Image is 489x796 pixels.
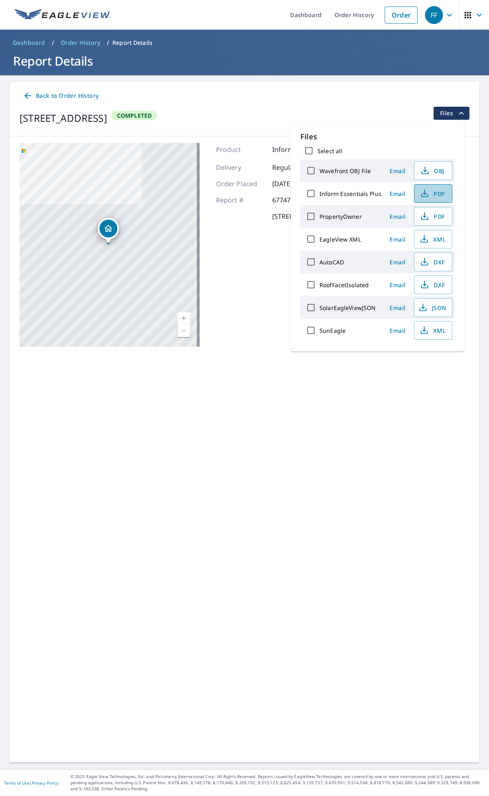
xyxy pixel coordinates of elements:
li: / [107,38,109,48]
a: Back to Order History [20,88,102,103]
button: Email [385,324,411,337]
span: OBJ [419,166,445,176]
a: Current Level 17, Zoom In [178,312,190,325]
span: Email [388,327,407,334]
span: Email [388,213,407,220]
p: [STREET_ADDRESS] [272,211,331,221]
span: PDF [419,211,445,221]
p: Report Details [112,39,152,47]
button: Email [385,301,411,314]
label: Wavefront OBJ File [319,167,371,175]
li: / [52,38,54,48]
button: filesDropdownBtn-67747094 [433,107,469,120]
label: Inform Essentials Plus [319,190,381,198]
span: Order History [61,39,100,47]
label: SunEagle [319,327,346,334]
a: Privacy Policy [32,780,58,786]
span: Email [388,167,407,175]
p: Product [216,145,265,154]
p: Regular [272,163,321,172]
div: Dropped pin, building 1, Residential property, 1895 Rockridge Ct Marriottsville, MD 21104 [98,218,119,243]
span: Email [388,258,407,266]
button: Email [385,279,411,291]
label: Select all [317,147,342,155]
button: XML [414,230,452,248]
span: JSON [419,303,445,312]
button: Email [385,165,411,177]
span: XML [419,234,445,244]
p: Inform Essentials+ [272,145,331,154]
button: Email [385,233,411,246]
button: XML [414,321,452,340]
p: © 2025 Eagle View Technologies, Inc. and Pictometry International Corp. All Rights Reserved. Repo... [70,774,485,792]
div: [STREET_ADDRESS] [20,111,107,125]
a: Order History [57,36,104,49]
a: Dashboard [10,36,48,49]
span: DXF [419,280,445,290]
p: | [4,781,58,785]
label: AutoCAD [319,258,344,266]
span: Files [440,108,466,118]
span: DXF [419,257,445,267]
img: EV Logo [15,9,111,21]
button: PDF [414,184,452,203]
div: FF [425,6,443,24]
label: RoofFacetIsolated [319,281,369,289]
span: Completed [112,112,157,119]
p: Delivery [216,163,265,172]
button: DXF [414,253,452,271]
button: Email [385,256,411,268]
span: Email [388,281,407,289]
label: PropertyOwner [319,213,362,220]
button: Email [385,187,411,200]
span: Back to Order History [23,91,99,101]
button: Email [385,210,411,223]
span: Email [388,190,407,198]
p: Order Placed [216,179,265,189]
a: Terms of Use [4,780,29,786]
button: PDF [414,207,452,226]
span: Email [388,304,407,312]
span: Dashboard [13,39,45,47]
h1: Report Details [10,53,479,69]
a: Current Level 17, Zoom Out [178,325,190,337]
nav: breadcrumb [10,36,479,49]
span: XML [419,325,445,335]
a: Order [385,7,418,24]
label: EagleView XML [319,235,361,243]
span: PDF [419,189,445,198]
p: Report # [216,195,265,205]
p: 67747094 [272,195,321,205]
label: SolarEagleViewJSON [319,304,376,312]
button: OBJ [414,161,452,180]
span: Email [388,235,407,243]
button: DXF [414,275,452,294]
button: JSON [414,298,452,317]
p: [DATE] [272,179,321,189]
p: Files [300,131,454,142]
